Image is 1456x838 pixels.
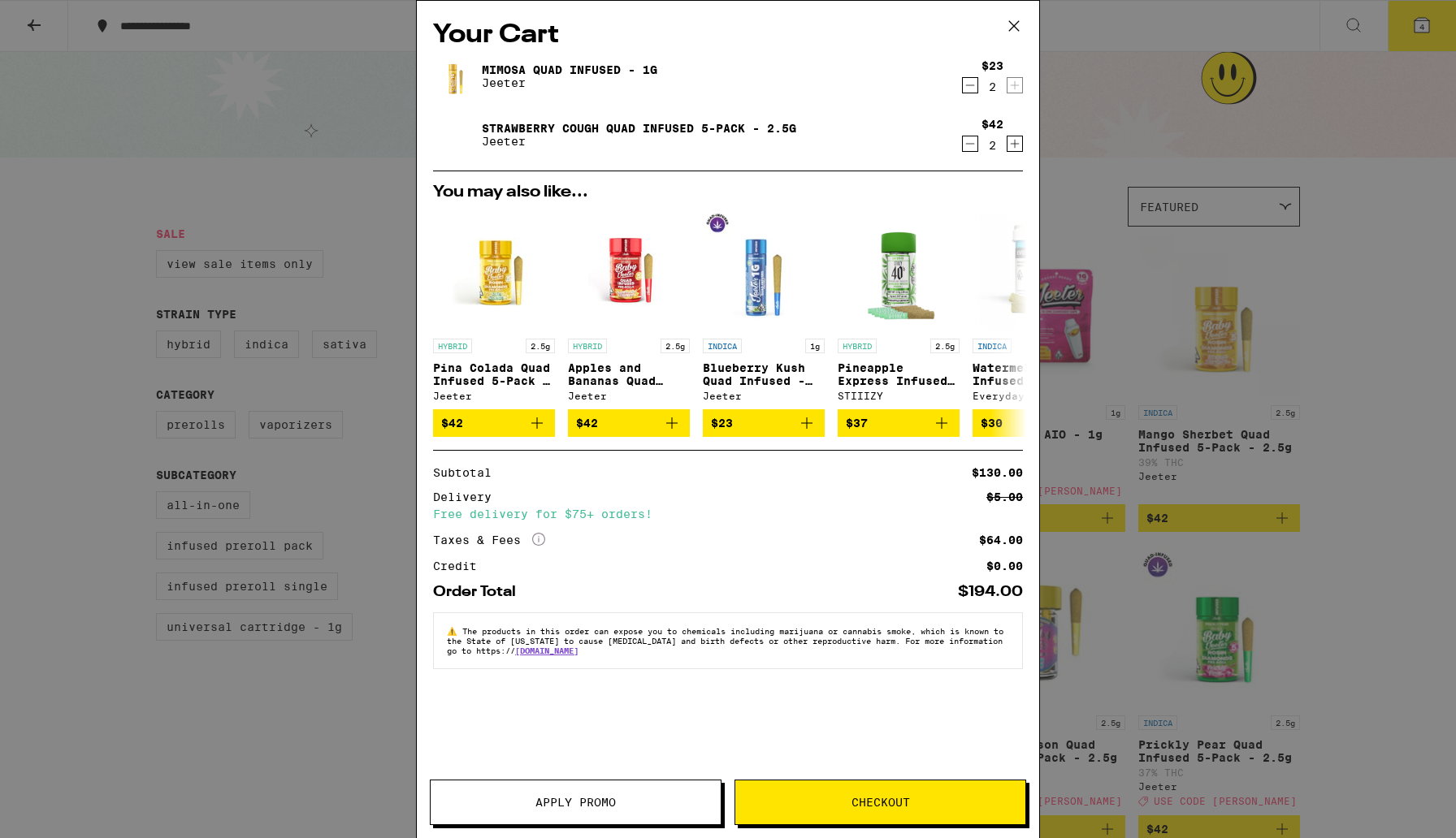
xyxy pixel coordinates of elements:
span: Apply Promo [535,797,616,808]
a: Open page for Apples and Bananas Quad Infused 5-Pack - 2.5g from Jeeter [568,209,690,409]
p: 2.5g [661,339,690,353]
p: HYBRID [433,339,472,353]
span: $30 [981,417,1003,430]
p: Blueberry Kush Quad Infused - 1g [703,361,825,387]
p: Pina Colada Quad Infused 5-Pack - 2.5g [433,361,555,387]
p: 1g [805,339,825,353]
div: $194.00 [958,585,1023,599]
p: HYBRID [568,339,607,353]
span: $37 [846,417,868,430]
div: Free delivery for $75+ orders! [433,508,1023,520]
button: Add to bag [568,409,690,437]
div: $130.00 [972,467,1023,478]
div: $42 [981,118,1003,131]
a: [DOMAIN_NAME] [515,646,578,655]
img: Strawberry Cough Quad Infused 5-Pack - 2.5g [433,112,479,158]
div: Taxes & Fees [433,533,545,547]
div: Credit [433,560,488,572]
div: $0.00 [986,560,1023,572]
div: Jeeter [568,391,690,401]
button: Increment [1007,77,1023,93]
div: 2 [981,139,1003,152]
p: Jeeter [482,76,657,89]
img: Jeeter - Apples and Bananas Quad Infused 5-Pack - 2.5g [568,209,690,330]
h2: You may also like... [433,184,1023,201]
button: Add to bag [433,409,555,437]
div: STIIIZY [838,391,960,401]
div: Jeeter [433,391,555,401]
div: Delivery [433,491,503,503]
div: Subtotal [433,467,503,478]
span: Checkout [851,797,910,808]
p: Watermelon Infused 5-Pack - 3.5g [973,361,1094,387]
img: STIIIZY - Pineapple Express Infused 5-Pack - 2.5g [838,209,960,330]
a: Open page for Pina Colada Quad Infused 5-Pack - 2.5g from Jeeter [433,209,555,409]
button: Decrement [962,136,978,152]
div: $64.00 [979,534,1023,546]
img: Jeeter - Pina Colada Quad Infused 5-Pack - 2.5g [433,209,555,330]
img: Jeeter - Blueberry Kush Quad Infused - 1g [703,209,825,330]
div: 2 [981,80,1003,93]
div: $5.00 [986,491,1023,503]
div: Jeeter [703,391,825,401]
p: 2.5g [930,339,960,353]
div: $23 [981,59,1003,72]
a: Strawberry Cough Quad Infused 5-Pack - 2.5g [482,122,796,135]
p: Pineapple Express Infused 5-Pack - 2.5g [838,361,960,387]
button: Increment [1007,136,1023,152]
span: $42 [576,417,598,430]
a: Mimosa Quad Infused - 1g [482,63,657,76]
div: Everyday [973,391,1094,401]
span: $23 [711,417,733,430]
h2: Your Cart [433,17,1023,54]
a: Open page for Watermelon Infused 5-Pack - 3.5g from Everyday [973,209,1094,409]
button: Decrement [962,77,978,93]
p: INDICA [703,339,742,353]
p: Apples and Bananas Quad Infused 5-Pack - 2.5g [568,361,690,387]
img: Everyday - Watermelon Infused 5-Pack - 3.5g [973,209,1094,330]
button: Add to bag [703,409,825,437]
p: Jeeter [482,135,796,148]
p: HYBRID [838,339,877,353]
p: INDICA [973,339,1012,353]
div: Order Total [433,585,527,599]
span: The products in this order can expose you to chemicals including marijuana or cannabis smoke, whi... [447,626,1003,655]
span: $42 [441,417,463,430]
a: Open page for Pineapple Express Infused 5-Pack - 2.5g from STIIIZY [838,209,960,409]
span: Hi. Need any help? [10,11,117,24]
button: Checkout [734,780,1026,825]
img: Mimosa Quad Infused - 1g [433,54,479,99]
button: Add to bag [838,409,960,437]
button: Apply Promo [430,780,721,825]
span: ⚠️ [447,626,462,636]
button: Add to bag [973,409,1094,437]
a: Open page for Blueberry Kush Quad Infused - 1g from Jeeter [703,209,825,409]
p: 2.5g [526,339,555,353]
